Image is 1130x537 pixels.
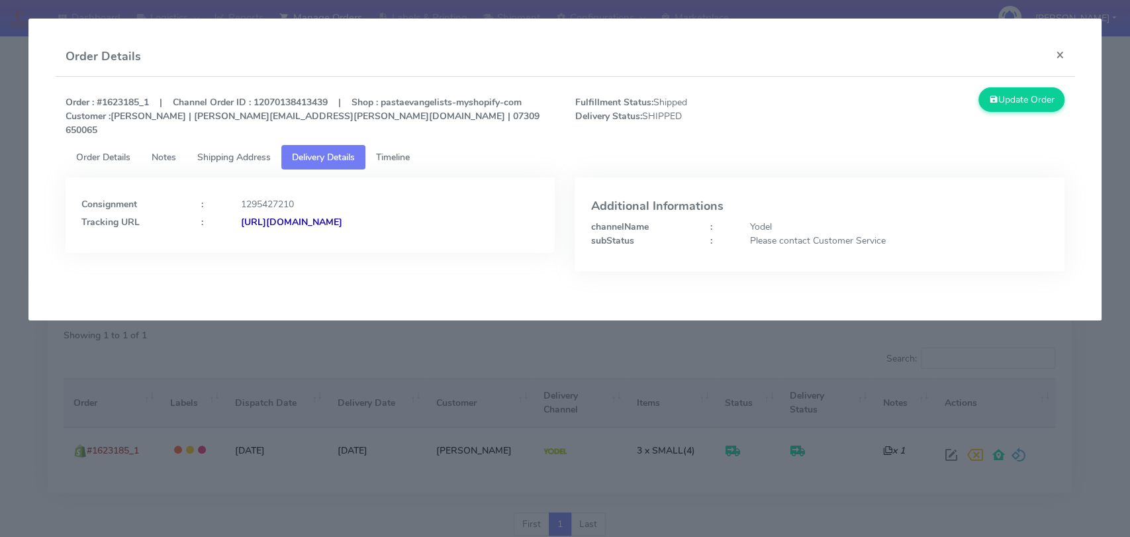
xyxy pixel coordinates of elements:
[590,200,1048,213] h4: Additional Informations
[81,216,140,228] strong: Tracking URL
[201,216,203,228] strong: :
[590,234,634,247] strong: subStatus
[376,151,410,164] span: Timeline
[241,216,342,228] strong: [URL][DOMAIN_NAME]
[590,220,648,233] strong: channelName
[201,198,203,211] strong: :
[740,234,1059,248] div: Please contact Customer Service
[740,220,1059,234] div: Yodel
[152,151,176,164] span: Notes
[197,151,271,164] span: Shipping Address
[1045,37,1075,72] button: Close
[565,95,820,137] span: Shipped SHIPPED
[76,151,130,164] span: Order Details
[292,151,355,164] span: Delivery Details
[66,96,540,136] strong: Order : #1623185_1 | Channel Order ID : 12070138413439 | Shop : pastaevangelists-myshopify-com [P...
[575,96,653,109] strong: Fulfillment Status:
[575,110,641,122] strong: Delivery Status:
[66,145,1064,170] ul: Tabs
[710,234,712,247] strong: :
[66,110,111,122] strong: Customer :
[81,198,137,211] strong: Consignment
[66,48,141,66] h4: Order Details
[231,197,549,211] div: 1295427210
[710,220,712,233] strong: :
